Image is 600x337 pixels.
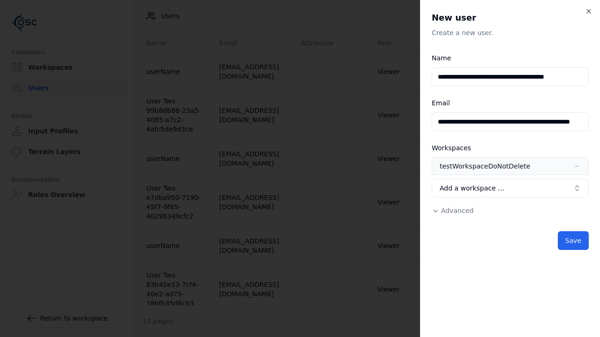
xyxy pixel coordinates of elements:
[440,183,504,193] span: Add a workspace …
[558,231,589,250] button: Save
[441,207,473,214] span: Advanced
[432,206,473,215] button: Advanced
[432,54,451,62] label: Name
[432,144,471,152] label: Workspaces
[440,161,530,171] div: testWorkspaceDoNotDelete
[432,99,450,107] label: Email
[432,11,589,24] h2: New user
[432,28,589,37] p: Create a new user.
